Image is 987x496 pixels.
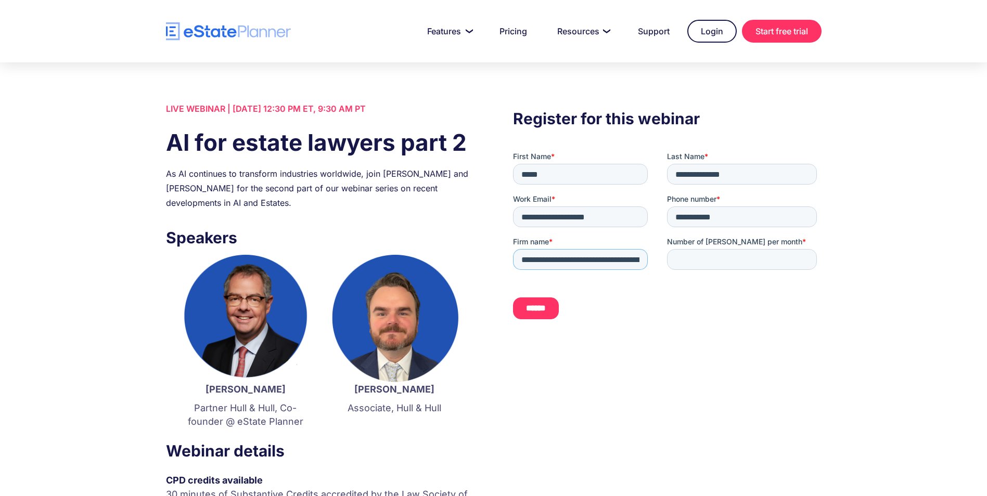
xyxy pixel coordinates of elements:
iframe: Form 0 [513,151,821,328]
h1: AI for estate lawyers part 2 [166,126,474,159]
strong: [PERSON_NAME] [206,384,286,395]
p: Partner Hull & Hull, Co-founder @ eState Planner [182,401,310,428]
a: Start free trial [742,20,822,43]
h3: Speakers [166,226,474,250]
strong: [PERSON_NAME] [354,384,434,395]
a: Resources [545,21,620,42]
div: LIVE WEBINAR | [DATE] 12:30 PM ET, 9:30 AM PT [166,101,474,116]
a: Support [625,21,682,42]
div: As AI continues to transform industries worldwide, join [PERSON_NAME] and [PERSON_NAME] for the s... [166,166,474,210]
a: Login [687,20,737,43]
a: home [166,22,291,41]
h3: Register for this webinar [513,107,821,130]
a: Features [415,21,482,42]
a: Pricing [487,21,540,42]
p: Associate, Hull & Hull [330,401,458,415]
h3: Webinar details [166,439,474,463]
strong: CPD credits available [166,475,263,486]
